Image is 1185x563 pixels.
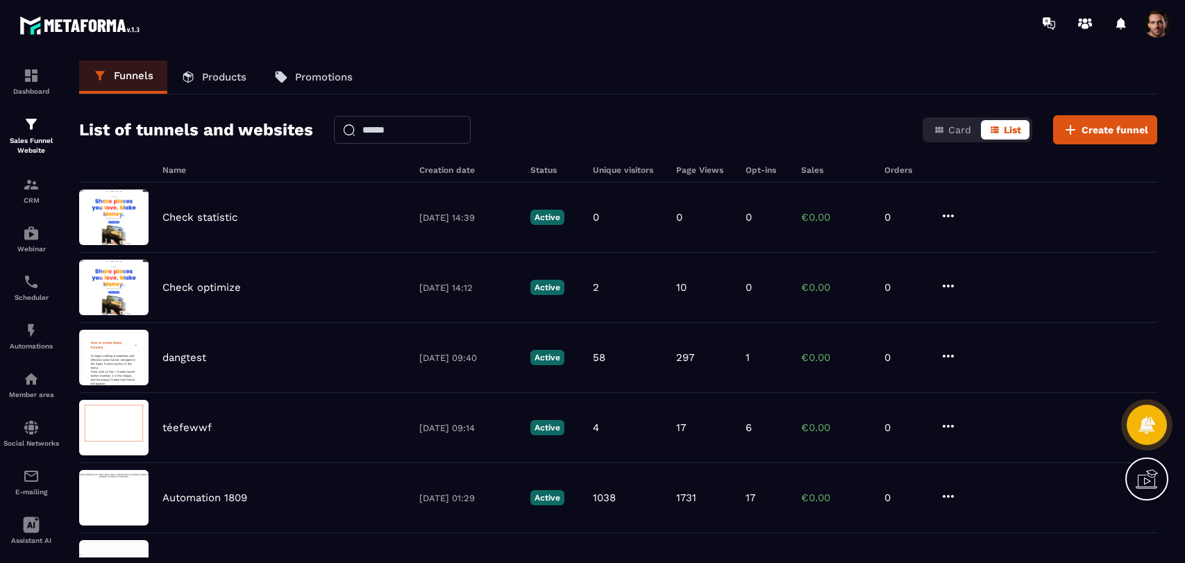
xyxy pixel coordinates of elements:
p: 0 [746,281,752,294]
p: 6 [746,421,752,434]
a: Products [167,60,260,94]
p: 1038 [593,491,616,504]
p: Member area [3,391,59,398]
p: CRM [3,196,59,204]
p: 0 [884,421,926,434]
a: Promotions [260,60,367,94]
p: E-mailing [3,488,59,496]
a: formationformationDashboard [3,57,59,106]
h6: Opt-ins [746,165,787,175]
a: formationformationSales Funnel Website [3,106,59,166]
p: 58 [593,351,605,364]
p: Products [202,71,246,83]
p: Active [530,490,564,505]
p: €0.00 [801,421,871,434]
img: logo [19,12,144,38]
p: 0 [884,281,926,294]
img: automations [23,225,40,242]
h6: Orders [884,165,926,175]
p: Assistant AI [3,537,59,544]
p: [DATE] 01:29 [419,493,516,503]
h6: Unique visitors [593,165,662,175]
p: 297 [676,351,694,364]
p: €0.00 [801,351,871,364]
p: Check optimize [162,281,241,294]
p: €0.00 [801,491,871,504]
p: [DATE] 14:39 [419,212,516,223]
img: email [23,468,40,485]
a: automationsautomationsMember area [3,360,59,409]
p: 0 [746,211,752,224]
p: €0.00 [801,281,871,294]
img: image [79,330,149,385]
img: image [79,470,149,526]
p: 4 [593,421,599,434]
h6: Status [530,165,579,175]
p: Check statistic [162,211,237,224]
h2: List of tunnels and websites [79,116,313,144]
span: Create funnel [1082,123,1148,137]
p: Webinar [3,245,59,253]
span: Card [948,124,971,135]
a: Assistant AI [3,506,59,555]
span: List [1004,124,1021,135]
img: image [79,260,149,315]
p: téefewwf [162,421,212,434]
h6: Name [162,165,405,175]
p: Dashboard [3,87,59,95]
p: 2 [593,281,599,294]
p: 17 [676,421,686,434]
h6: Sales [801,165,871,175]
p: 17 [746,491,755,504]
p: Active [530,350,564,365]
h6: Page Views [676,165,732,175]
p: [DATE] 14:12 [419,283,516,293]
p: 1 [746,351,750,364]
p: [DATE] 09:40 [419,353,516,363]
p: Active [530,210,564,225]
a: emailemailE-mailing [3,457,59,506]
p: Promotions [295,71,353,83]
p: Automation 1809 [162,491,247,504]
p: Funnels [114,69,153,82]
img: social-network [23,419,40,436]
p: Social Networks [3,439,59,447]
a: schedulerschedulerScheduler [3,263,59,312]
button: Create funnel [1053,115,1157,144]
a: automationsautomationsWebinar [3,215,59,263]
img: scheduler [23,274,40,290]
p: Sales Funnel Website [3,136,59,156]
img: formation [23,67,40,84]
img: automations [23,371,40,387]
button: List [981,120,1029,140]
p: 0 [884,211,926,224]
p: 0 [884,351,926,364]
h6: Creation date [419,165,516,175]
img: automations [23,322,40,339]
p: Automations [3,342,59,350]
p: [DATE] 09:14 [419,423,516,433]
p: Active [530,280,564,295]
p: 0 [593,211,599,224]
p: 0 [676,211,682,224]
a: Funnels [79,60,167,94]
p: dangtest [162,351,206,364]
img: image [79,400,149,455]
img: image [79,190,149,245]
button: Card [925,120,980,140]
a: formationformationCRM [3,166,59,215]
p: €0.00 [801,211,871,224]
img: formation [23,116,40,133]
a: social-networksocial-networkSocial Networks [3,409,59,457]
p: 10 [676,281,687,294]
img: formation [23,176,40,193]
p: Scheduler [3,294,59,301]
p: Active [530,420,564,435]
p: 0 [884,491,926,504]
a: automationsautomationsAutomations [3,312,59,360]
p: 1731 [676,491,696,504]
